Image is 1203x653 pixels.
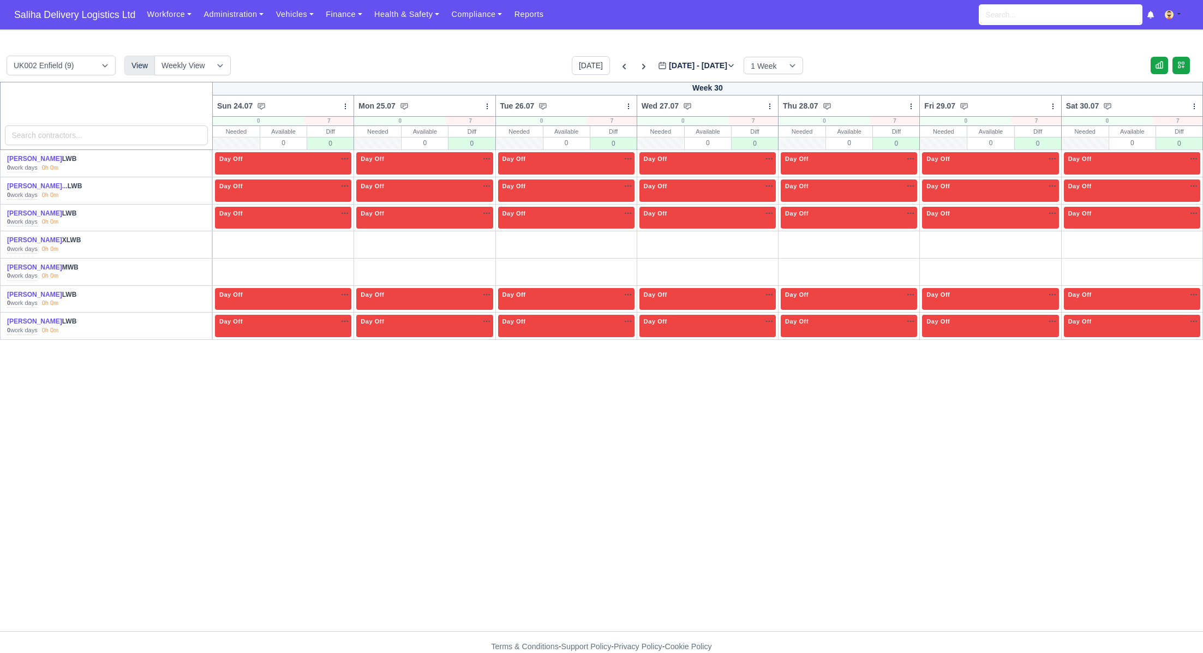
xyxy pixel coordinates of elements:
[42,245,59,254] div: 0h 0m
[500,291,528,298] span: Day Off
[642,291,669,298] span: Day Off
[1066,100,1099,111] span: Sat 30.07
[637,117,729,125] div: 0
[197,4,270,25] a: Administration
[358,209,386,217] span: Day Off
[358,100,396,111] span: Mon 25.07
[924,100,955,111] span: Fri 29.07
[491,642,558,651] a: Terms & Conditions
[826,126,872,137] div: Available
[658,59,735,72] label: [DATE] - [DATE]
[446,117,495,125] div: 7
[500,182,528,190] span: Day Off
[783,317,811,325] span: Day Off
[7,245,10,252] strong: 0
[217,155,245,163] span: Day Off
[590,137,637,149] div: 0
[304,117,354,125] div: 7
[291,640,913,653] div: - - -
[642,155,669,163] span: Day Off
[448,126,495,137] div: Diff
[7,164,38,172] div: work days
[7,155,62,163] a: [PERSON_NAME]
[260,126,307,137] div: Available
[783,182,811,190] span: Day Off
[217,209,245,217] span: Day Off
[217,100,253,111] span: Sun 24.07
[1062,126,1109,137] div: Needed
[7,236,121,245] div: XLWB
[1109,126,1156,137] div: Available
[1153,117,1202,125] div: 7
[920,126,967,137] div: Needed
[7,327,10,333] strong: 0
[354,126,401,137] div: Needed
[1066,209,1094,217] span: Day Off
[42,326,59,335] div: 0h 0m
[7,191,38,200] div: work days
[642,317,669,325] span: Day Off
[1015,126,1061,137] div: Diff
[448,137,495,149] div: 0
[368,4,446,25] a: Health & Safety
[358,155,386,163] span: Day Off
[924,209,952,217] span: Day Off
[213,117,304,125] div: 0
[5,125,208,145] input: Search contractors...
[7,218,38,226] div: work days
[7,154,121,164] div: LWB
[7,299,38,308] div: work days
[7,263,121,272] div: MWB
[967,126,1014,137] div: Available
[445,4,508,25] a: Compliance
[358,182,386,190] span: Day Off
[358,317,386,325] span: Day Off
[873,126,919,137] div: Diff
[7,272,10,279] strong: 0
[979,4,1142,25] input: Search...
[42,191,59,200] div: 0h 0m
[1156,137,1202,149] div: 0
[732,126,778,137] div: Diff
[270,4,320,25] a: Vehicles
[665,642,711,651] a: Cookie Policy
[7,299,10,306] strong: 0
[1012,117,1061,125] div: 7
[685,126,731,137] div: Available
[543,126,590,137] div: Available
[7,317,62,325] a: [PERSON_NAME]
[732,137,778,149] div: 0
[561,642,612,651] a: Support Policy
[7,326,38,335] div: work days
[7,290,121,299] div: LWB
[1015,137,1061,149] div: 0
[307,126,354,137] div: Diff
[924,182,952,190] span: Day Off
[920,117,1012,125] div: 0
[7,291,62,298] a: [PERSON_NAME]
[826,137,872,148] div: 0
[1066,291,1094,298] span: Day Off
[614,642,662,651] a: Privacy Policy
[924,317,952,325] span: Day Off
[42,164,59,172] div: 0h 0m
[590,126,637,137] div: Diff
[1066,317,1094,325] span: Day Off
[783,100,818,111] span: Thu 28.07
[783,291,811,298] span: Day Off
[7,182,68,190] a: [PERSON_NAME]...
[9,4,141,26] span: Saliha Delivery Logistics Ltd
[642,209,669,217] span: Day Off
[1066,182,1094,190] span: Day Off
[260,137,307,148] div: 0
[7,182,121,191] div: LWB
[496,126,543,137] div: Needed
[642,100,679,111] span: Wed 27.07
[873,137,919,149] div: 0
[7,245,38,254] div: work days
[217,317,245,325] span: Day Off
[7,317,121,326] div: LWB
[7,272,38,280] div: work days
[572,56,610,75] button: [DATE]
[141,4,197,25] a: Workforce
